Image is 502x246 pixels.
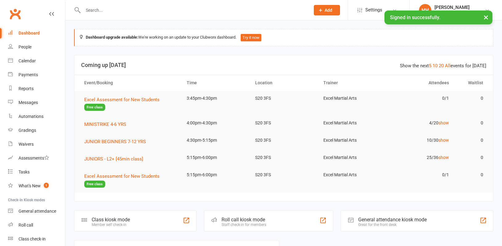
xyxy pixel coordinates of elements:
[358,217,427,223] div: General attendance kiosk mode
[8,26,65,40] a: Dashboard
[19,209,56,214] div: General attendance
[386,133,455,148] td: 10/30
[318,168,386,182] td: Excel Martial Arts
[438,155,449,160] a: show
[386,91,455,106] td: 0/1
[84,173,160,179] span: Excel Assessment for New Students
[8,123,65,137] a: Gradings
[419,4,431,16] div: HH
[454,133,489,148] td: 0
[434,10,470,16] div: Excel Martial Arts
[250,150,318,165] td: S20 3FS
[181,168,250,182] td: 5:15pm-6:00pm
[44,183,49,188] span: 1
[19,44,31,49] div: People
[434,5,470,10] div: [PERSON_NAME]
[86,35,138,40] strong: Dashboard upgrade available:
[8,96,65,110] a: Messages
[19,128,36,133] div: Gradings
[181,133,250,148] td: 4:30pm-5:15pm
[8,54,65,68] a: Calendar
[81,62,486,68] h3: Coming up [DATE]
[318,150,386,165] td: Excel Martial Arts
[84,156,143,162] span: JUNIORS - L2+ [45min class]
[365,3,382,17] span: Settings
[358,223,427,227] div: Great for the front desk
[454,116,489,130] td: 0
[454,91,489,106] td: 0
[250,168,318,182] td: S20 3FS
[19,114,44,119] div: Automations
[445,63,450,69] a: All
[438,120,449,125] a: show
[8,218,65,232] a: Roll call
[19,58,36,63] div: Calendar
[7,6,23,22] a: Clubworx
[8,137,65,151] a: Waivers
[250,116,318,130] td: S20 3FS
[181,91,250,106] td: 3:45pm-4:30pm
[19,169,30,174] div: Tasks
[19,223,33,227] div: Roll call
[84,122,126,127] span: MINISTRIKE 4-6 YRS
[19,236,46,241] div: Class check-in
[19,142,34,147] div: Waivers
[241,34,261,41] button: Try it now
[480,10,492,24] button: ×
[318,91,386,106] td: Excel Martial Arts
[84,121,131,128] button: MINISTRIKE 4-6 YRS
[8,165,65,179] a: Tasks
[386,150,455,165] td: 25/36
[400,62,486,69] div: Show the next events for [DATE]
[250,91,318,106] td: S20 3FS
[325,8,332,13] span: Add
[318,75,386,91] th: Trainer
[8,110,65,123] a: Automations
[19,72,38,77] div: Payments
[92,217,130,223] div: Class kiosk mode
[8,179,65,193] a: What's New1
[84,96,176,111] button: Excel Assessment for New StudentsFree class
[84,97,160,102] span: Excel Assessment for New Students
[84,139,146,144] span: JUNIOR BEGINNERS 7-12 YRS
[74,29,493,46] div: We're working on an update to your Clubworx dashboard.
[84,181,105,188] span: Free class
[250,133,318,148] td: S20 3FS
[222,217,266,223] div: Roll call kiosk mode
[429,63,431,69] a: 5
[386,168,455,182] td: 0/1
[386,116,455,130] td: 4/20
[250,75,318,91] th: Location
[84,104,105,111] span: Free class
[8,68,65,82] a: Payments
[81,6,306,15] input: Search...
[8,82,65,96] a: Reports
[92,223,130,227] div: Member self check-in
[181,75,250,91] th: Time
[19,31,40,35] div: Dashboard
[8,151,65,165] a: Assessments
[84,155,147,163] button: JUNIORS - L2+ [45min class]
[8,232,65,246] a: Class kiosk mode
[181,150,250,165] td: 5:15pm-6:00pm
[318,116,386,130] td: Excel Martial Arts
[439,63,444,69] a: 20
[318,133,386,148] td: Excel Martial Arts
[84,138,150,145] button: JUNIOR BEGINNERS 7-12 YRS
[19,156,49,161] div: Assessments
[433,63,438,69] a: 10
[314,5,340,15] button: Add
[438,138,449,143] a: show
[79,75,181,91] th: Event/Booking
[19,86,34,91] div: Reports
[19,100,38,105] div: Messages
[19,183,41,188] div: What's New
[386,75,455,91] th: Attendees
[8,204,65,218] a: General attendance kiosk mode
[8,40,65,54] a: People
[454,168,489,182] td: 0
[222,223,266,227] div: Staff check-in for members
[454,150,489,165] td: 0
[454,75,489,91] th: Waitlist
[84,173,176,188] button: Excel Assessment for New StudentsFree class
